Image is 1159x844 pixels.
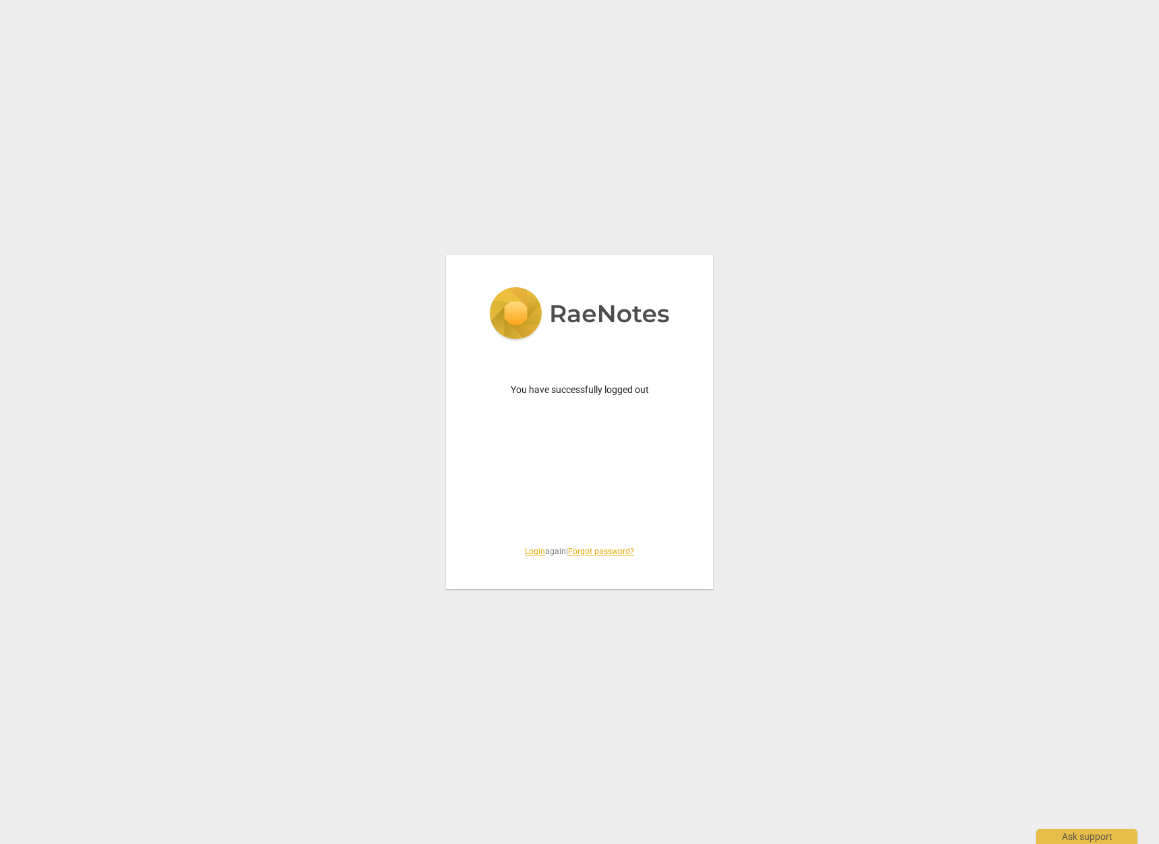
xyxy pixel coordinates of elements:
a: Forgot password? [568,547,634,556]
img: 5ac2273c67554f335776073100b6d88f.svg [489,287,670,342]
span: again | [478,546,681,557]
div: Ask support [1036,829,1137,844]
p: You have successfully logged out [478,383,681,397]
a: Login [525,547,545,556]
